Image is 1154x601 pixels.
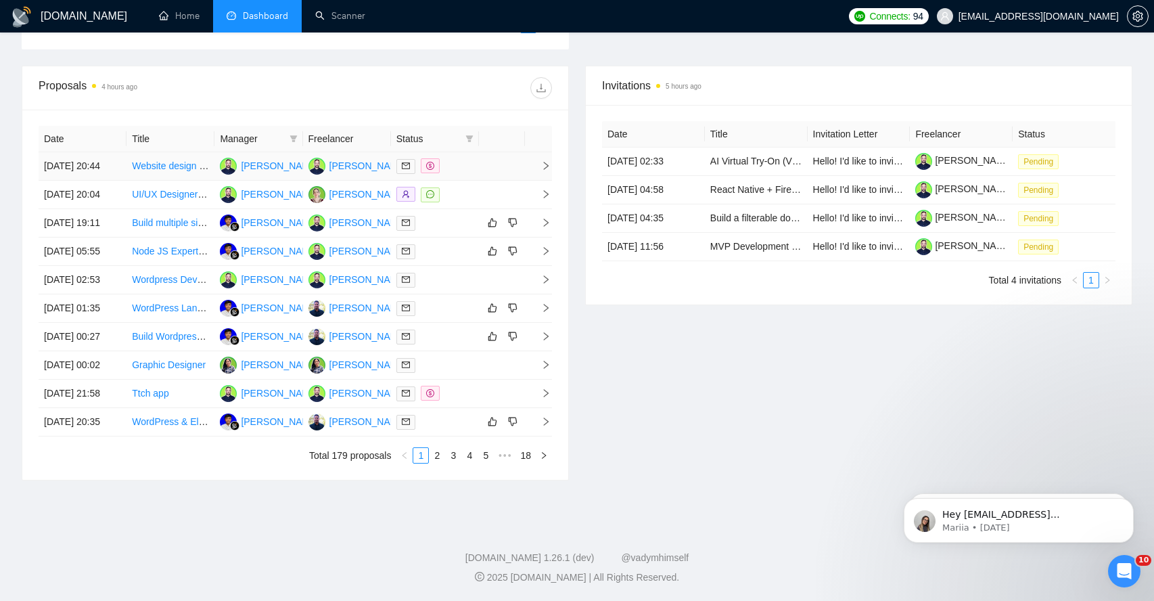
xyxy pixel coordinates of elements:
[329,329,407,344] div: [PERSON_NAME]
[478,447,494,464] li: 5
[1018,184,1064,195] a: Pending
[39,408,126,437] td: [DATE] 20:35
[308,385,325,402] img: SK
[1018,154,1059,169] span: Pending
[308,186,325,203] img: SC
[290,135,298,143] span: filter
[710,241,927,252] a: MVP Development for Towing Marketplace Platform
[536,447,552,464] button: right
[241,215,319,230] div: [PERSON_NAME]
[710,213,1067,223] a: Build a filterable donation catalog with Stripe checkout and a JSON webhook payload
[220,186,237,203] img: SK
[329,357,488,372] div: [PERSON_NAME] [PERSON_NAME]
[308,416,407,426] a: AP[PERSON_NAME]
[426,162,434,170] span: dollar
[241,158,319,173] div: [PERSON_NAME]
[126,266,214,294] td: Wordpress Developer
[39,181,126,209] td: [DATE] 20:04
[402,275,410,284] span: mail
[11,6,32,28] img: logo
[132,246,408,257] a: Node JS Expert Needed for Google Chrome Widget Development
[308,243,325,260] img: SK
[230,336,239,345] img: gigradar-bm.png
[220,217,319,227] a: FR[PERSON_NAME]
[396,447,413,464] li: Previous Page
[159,10,200,22] a: homeHome
[705,148,808,176] td: AI Virtual Try-On (VTON) / Stable Diffusion Engineer
[400,451,409,460] span: left
[530,303,551,313] span: right
[220,357,237,374] img: SS
[602,148,705,176] td: [DATE] 02:33
[402,162,410,170] span: mail
[1084,273,1099,288] a: 1
[1103,276,1111,284] span: right
[126,238,214,266] td: Node JS Expert Needed for Google Chrome Widget Development
[220,414,237,430] img: FR
[504,17,520,33] li: Previous Page
[488,303,497,313] span: like
[508,416,517,427] span: dislike
[308,414,325,430] img: AP
[530,388,551,398] span: right
[39,266,126,294] td: [DATE] 02:53
[402,389,410,397] span: mail
[446,448,461,463] a: 3
[220,330,319,341] a: FR[PERSON_NAME]
[329,215,407,230] div: [PERSON_NAME]
[915,153,932,170] img: c1_CvyS9CxCoSJC3mD3BH92RPhVJClFqPvkRQBDCSy2tztzXYjDvTSff_hzb3jbmjQ
[126,152,214,181] td: Website design and develop,rmt
[445,447,461,464] li: 3
[465,552,595,563] a: [DOMAIN_NAME] 1.26.1 (dev)
[220,243,237,260] img: FR
[132,189,315,200] a: UI/UX Designer for Mobile Repair Webpage
[220,300,237,317] img: FR
[241,414,319,429] div: [PERSON_NAME]
[329,272,407,287] div: [PERSON_NAME]
[132,359,206,370] a: Graphic Designer
[329,244,407,259] div: [PERSON_NAME]
[1018,211,1059,226] span: Pending
[220,359,399,370] a: SS[PERSON_NAME] [PERSON_NAME]
[329,187,407,202] div: [PERSON_NAME]
[705,176,808,204] td: React Native + Firebase Developer for MVP Build
[1067,272,1083,288] button: left
[989,272,1061,288] li: Total 4 invitations
[241,357,399,372] div: [PERSON_NAME] [PERSON_NAME]
[132,274,223,285] a: Wordpress Developer
[39,380,126,408] td: [DATE] 21:58
[536,17,553,33] li: Next Page
[329,414,407,429] div: [PERSON_NAME]
[101,83,137,91] time: 4 hours ago
[1071,276,1079,284] span: left
[220,188,319,199] a: SK[PERSON_NAME]
[230,421,239,430] img: gigradar-bm.png
[484,243,501,259] button: like
[220,302,319,313] a: FR[PERSON_NAME]
[530,218,551,227] span: right
[308,328,325,345] img: AP
[126,408,214,437] td: WordPress & Elementor Website Updates and Fixes
[402,247,410,255] span: mail
[39,294,126,323] td: [DATE] 01:35
[241,329,319,344] div: [PERSON_NAME]
[413,448,428,463] a: 1
[241,272,319,287] div: [PERSON_NAME]
[915,155,1013,166] a: [PERSON_NAME]
[915,181,932,198] img: c1_CvyS9CxCoSJC3mD3BH92RPhVJClFqPvkRQBDCSy2tztzXYjDvTSff_hzb3jbmjQ
[132,388,168,399] a: Ttch app
[220,158,237,175] img: SK
[214,126,302,152] th: Manager
[488,217,497,228] span: like
[308,188,407,199] a: SC[PERSON_NAME]
[429,447,445,464] li: 2
[915,238,932,255] img: c1_CvyS9CxCoSJC3mD3BH92RPhVJClFqPvkRQBDCSy2tztzXYjDvTSff_hzb3jbmjQ
[463,129,476,149] span: filter
[126,126,214,152] th: Title
[913,9,923,24] span: 94
[488,416,497,427] span: like
[484,300,501,316] button: like
[243,10,288,22] span: Dashboard
[488,246,497,257] span: like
